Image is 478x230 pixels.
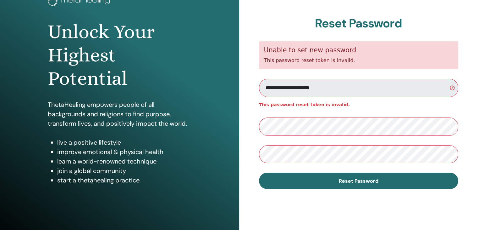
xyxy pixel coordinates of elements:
div: This password reset token is invalid. [259,41,459,69]
li: learn a world-renowned technique [57,157,191,166]
li: live a positive lifestyle [57,138,191,147]
li: start a thetahealing practice [57,175,191,185]
strong: This password reset token is invalid. [259,102,350,107]
span: Reset Password [339,178,378,184]
li: join a global community [57,166,191,175]
h2: Reset Password [259,16,459,31]
li: improve emotional & physical health [57,147,191,157]
p: ThetaHealing empowers people of all backgrounds and religions to find purpose, transform lives, a... [48,100,191,128]
button: Reset Password [259,173,459,189]
h5: Unable to set new password [264,46,453,54]
h1: Unlock Your Highest Potential [48,20,191,90]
